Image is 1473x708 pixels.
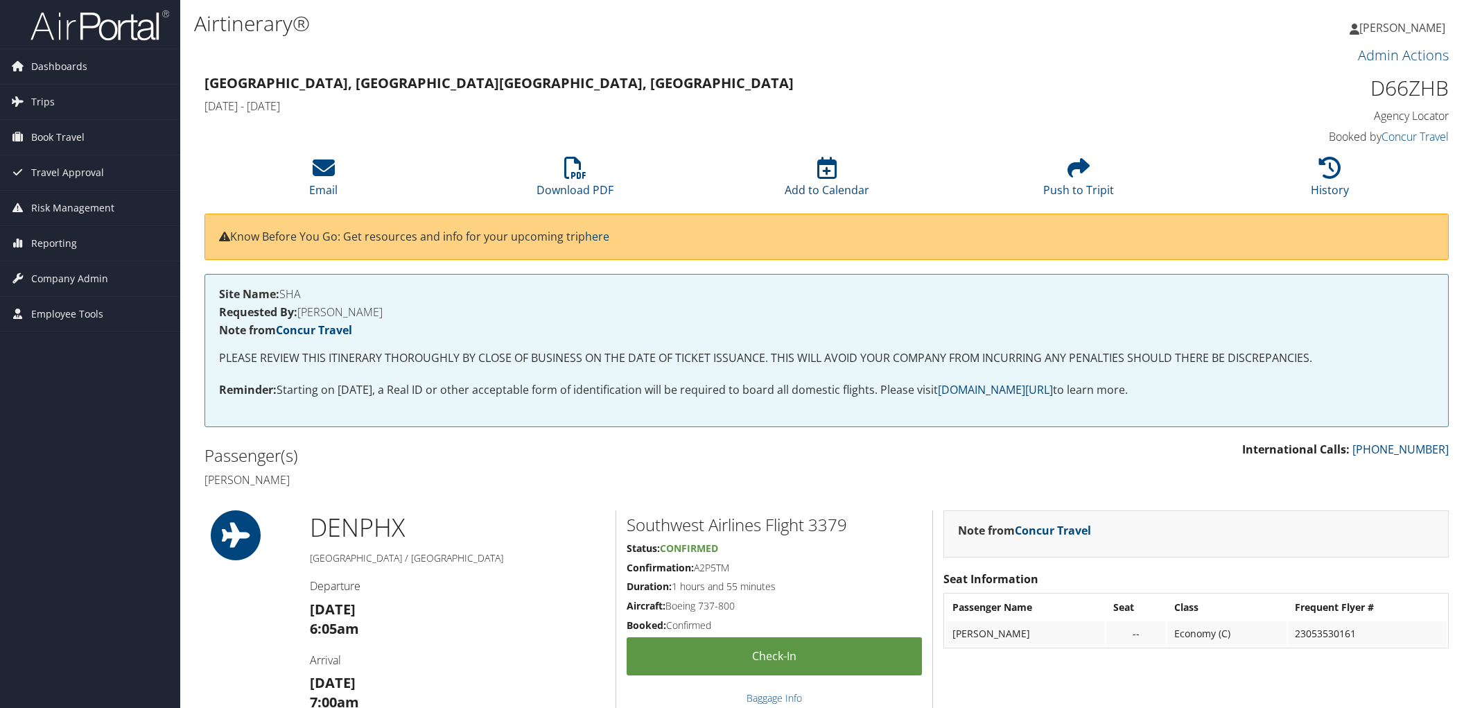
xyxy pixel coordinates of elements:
img: airportal-logo.png [30,9,169,42]
h1: D66ZHB [1153,74,1449,103]
span: Company Admin [31,261,108,296]
a: Check-in [627,637,921,675]
h5: [GEOGRAPHIC_DATA] / [GEOGRAPHIC_DATA] [310,551,605,565]
span: Confirmed [660,542,718,555]
a: Download PDF [537,164,613,198]
h4: Arrival [310,653,605,668]
a: [DOMAIN_NAME][URL] [938,382,1053,397]
h5: Boeing 737-800 [627,599,921,613]
strong: Reminder: [219,382,277,397]
strong: Aircraft: [627,599,665,612]
strong: Note from [958,523,1091,538]
a: Admin Actions [1358,46,1449,64]
h4: [PERSON_NAME] [219,306,1434,318]
h4: Booked by [1153,129,1449,144]
a: Push to Tripit [1043,164,1114,198]
span: Travel Approval [31,155,104,190]
h4: Agency Locator [1153,108,1449,123]
strong: Seat Information [943,571,1038,587]
strong: Site Name: [219,286,279,302]
a: Email [309,164,338,198]
strong: Booked: [627,619,666,632]
p: PLEASE REVIEW THIS ITINERARY THOROUGHLY BY CLOSE OF BUSINESS ON THE DATE OF TICKET ISSUANCE. THIS... [219,349,1434,368]
td: Economy (C) [1167,621,1287,646]
h4: [DATE] - [DATE] [204,98,1133,114]
a: Concur Travel [1015,523,1091,538]
th: Passenger Name [945,595,1106,620]
h2: Southwest Airlines Flight 3379 [627,513,921,537]
a: Concur Travel [276,322,352,338]
strong: Note from [219,322,352,338]
h4: [PERSON_NAME] [204,472,817,487]
strong: Duration: [627,580,672,593]
span: Dashboards [31,49,87,84]
th: Seat [1106,595,1165,620]
span: Book Travel [31,120,85,155]
span: Trips [31,85,55,119]
a: Concur Travel [1382,129,1449,144]
th: Class [1167,595,1287,620]
h5: A2P5TM [627,561,921,575]
a: History [1311,164,1349,198]
a: [PHONE_NUMBER] [1352,442,1449,457]
p: Starting on [DATE], a Real ID or other acceptable form of identification will be required to boar... [219,381,1434,399]
h4: Departure [310,578,605,594]
strong: [GEOGRAPHIC_DATA], [GEOGRAPHIC_DATA] [GEOGRAPHIC_DATA], [GEOGRAPHIC_DATA] [204,74,794,92]
span: Employee Tools [31,297,103,331]
h1: DEN PHX [310,510,605,545]
td: 23053530161 [1288,621,1447,646]
strong: [DATE] [310,673,356,692]
a: [PERSON_NAME] [1350,7,1459,49]
strong: [DATE] [310,600,356,619]
div: -- [1113,628,1158,640]
h5: 1 hours and 55 minutes [627,580,921,594]
strong: International Calls: [1242,442,1350,457]
span: [PERSON_NAME] [1359,20,1445,35]
h2: Passenger(s) [204,444,817,467]
a: here [585,229,609,244]
th: Frequent Flyer # [1288,595,1447,620]
strong: Confirmation: [627,561,694,574]
h1: Airtinerary® [194,9,1038,38]
p: Know Before You Go: Get resources and info for your upcoming trip [219,228,1434,246]
h5: Confirmed [627,619,921,632]
strong: 6:05am [310,619,359,638]
span: Risk Management [31,191,114,225]
a: Add to Calendar [785,164,869,198]
h4: SHA [219,288,1434,300]
strong: Requested By: [219,304,297,320]
strong: Status: [627,542,660,555]
span: Reporting [31,226,77,261]
td: [PERSON_NAME] [945,621,1106,646]
a: Baggage Info [747,691,802,705]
